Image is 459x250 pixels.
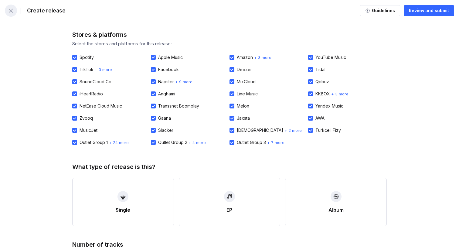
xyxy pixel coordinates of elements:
[315,55,346,60] div: YouTube Music
[189,140,206,145] span: + 4 more
[80,67,93,72] div: TikTok
[19,8,21,14] div: |
[315,91,330,96] div: KKBOX
[158,128,173,133] div: Slacker
[80,140,108,145] div: Outlet Group 1
[328,207,344,213] div: Album
[158,104,199,108] div: Transsnet Boomplay
[80,55,94,60] div: Spotify
[80,116,93,121] div: Zvooq
[237,91,258,96] div: Line Music
[331,91,348,96] span: + 3 more
[175,79,192,84] span: + 9 more
[158,79,174,84] div: Napster
[158,140,187,145] div: Outlet Group 2
[285,178,387,226] button: Album
[254,55,271,60] span: + 3 more
[226,207,232,213] div: EP
[72,241,123,248] div: Number of tracks
[80,128,97,133] div: MusicJet
[158,55,183,60] div: Apple Music
[80,91,103,96] div: iHeartRadio
[267,140,284,145] span: + 7 more
[237,104,249,108] div: Melon
[179,178,280,226] button: EP
[315,67,325,72] div: Tidal
[237,128,283,133] div: [DEMOGRAPHIC_DATA]
[237,79,256,84] div: MixCloud
[315,79,329,84] div: Qobuz
[72,178,174,226] button: Single
[237,55,253,60] div: Amazon
[80,79,111,84] div: SoundCloud Go
[158,116,171,121] div: Gaana
[237,67,252,72] div: Deezer
[95,67,112,72] span: + 3 more
[315,116,325,121] div: AWA
[284,128,302,133] span: + 2 more
[237,116,250,121] div: Jaxsta
[158,91,175,96] div: Anghami
[360,5,400,16] button: Guidelines
[72,41,387,46] div: Select the stores and platforms for this release:
[80,104,122,108] div: NetEase Cloud Music
[370,8,395,14] div: Guidelines
[158,67,179,72] div: Facebook
[315,104,343,108] div: Yandex Music
[72,163,155,170] div: What type of release is this?
[116,207,130,213] div: Single
[404,5,454,16] button: Review and submit
[237,140,266,145] div: Outlet Group 3
[409,8,449,14] div: Review and submit
[109,140,129,145] span: + 24 more
[315,128,341,133] div: Turkcell Fizy
[72,31,127,38] div: Stores & platforms
[23,8,66,14] div: Create release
